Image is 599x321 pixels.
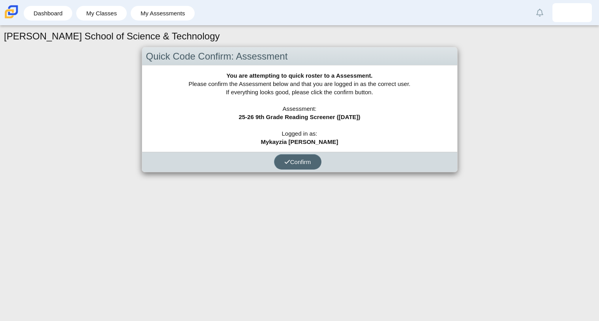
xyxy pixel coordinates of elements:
a: Carmen School of Science & Technology [3,15,20,21]
a: My Assessments [135,6,191,21]
a: mykayzia.rodriquez.RZ1YcU [552,3,592,22]
span: Confirm [284,159,311,165]
a: My Classes [80,6,123,21]
a: Alerts [531,4,548,21]
a: Dashboard [28,6,68,21]
div: Please confirm the Assessment below and that you are logged in as the correct user. If everything... [142,65,457,152]
button: Confirm [274,154,321,170]
b: Mykayzia [PERSON_NAME] [261,138,338,145]
h1: [PERSON_NAME] School of Science & Technology [4,30,220,43]
div: Quick Code Confirm: Assessment [142,47,457,66]
b: 25-26 9th Grade Reading Screener ([DATE]) [238,114,360,120]
img: Carmen School of Science & Technology [3,4,20,20]
b: You are attempting to quick roster to a Assessment. [226,72,372,79]
img: mykayzia.rodriquez.RZ1YcU [566,6,578,19]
